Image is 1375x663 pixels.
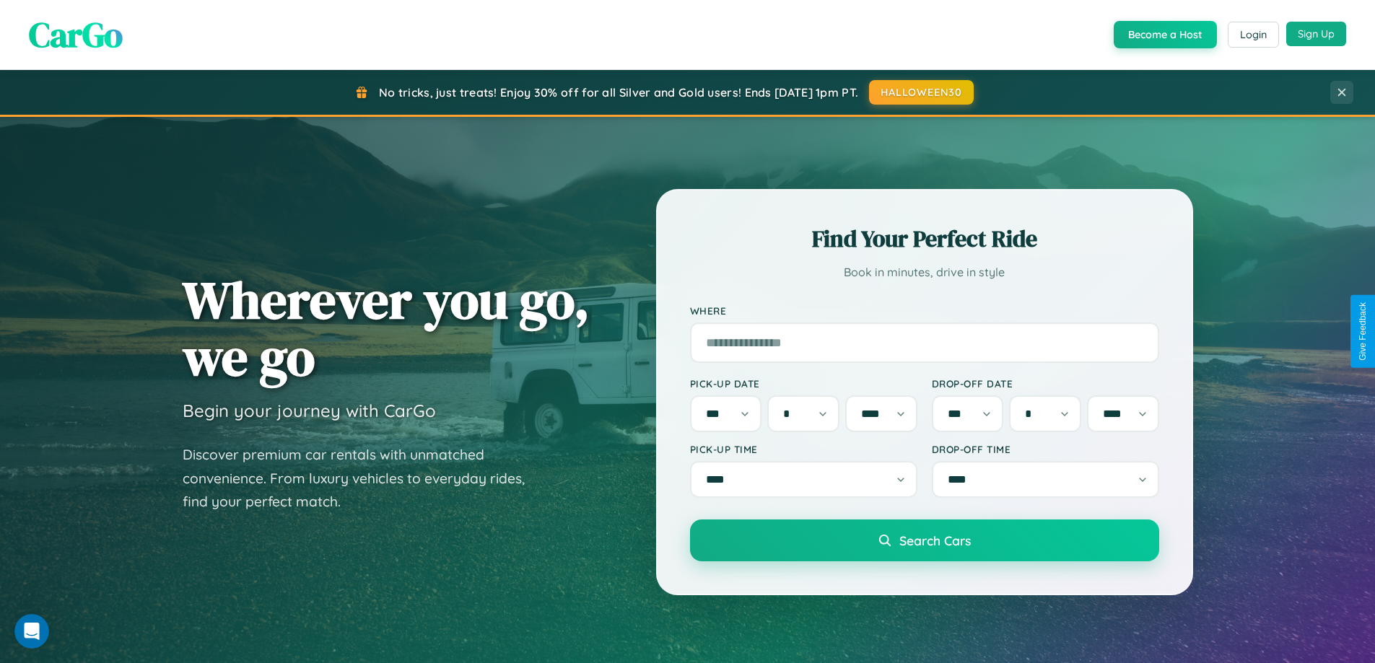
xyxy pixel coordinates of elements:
div: Give Feedback [1358,302,1368,361]
span: No tricks, just treats! Enjoy 30% off for all Silver and Gold users! Ends [DATE] 1pm PT. [379,85,858,100]
button: Sign Up [1286,22,1346,46]
button: Search Cars [690,519,1159,561]
span: Search Cars [899,532,971,548]
label: Drop-off Time [932,443,1159,455]
p: Book in minutes, drive in style [690,262,1159,283]
label: Drop-off Date [932,377,1159,390]
h3: Begin your journey with CarGo [183,400,436,421]
button: HALLOWEEN30 [869,80,974,105]
label: Pick-up Date [690,377,917,390]
p: Discover premium car rentals with unmatched convenience. From luxury vehicles to everyday rides, ... [183,443,544,514]
label: Where [690,304,1159,317]
button: Login [1228,22,1279,48]
button: Become a Host [1114,21,1217,48]
h1: Wherever you go, we go [183,271,590,385]
h2: Find Your Perfect Ride [690,223,1159,255]
label: Pick-up Time [690,443,917,455]
iframe: Intercom live chat [14,614,49,649]
span: CarGo [29,11,123,58]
